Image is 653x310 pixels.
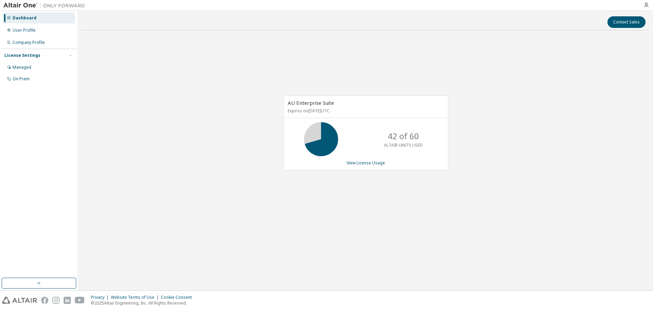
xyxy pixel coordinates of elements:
div: Company Profile [13,40,45,45]
img: altair_logo.svg [2,297,37,304]
div: Website Terms of Use [111,295,161,300]
a: View License Usage [347,160,385,166]
div: On Prem [13,76,30,82]
div: User Profile [13,28,36,33]
p: © 2025 Altair Engineering, Inc. All Rights Reserved. [91,300,196,306]
div: Cookie Consent [161,295,196,300]
img: youtube.svg [75,297,85,304]
img: facebook.svg [41,297,48,304]
span: AU Enterprise Suite [288,99,334,106]
img: Altair One [3,2,88,9]
p: Expires on [DATE] UTC [288,108,442,114]
div: Managed [13,65,31,70]
p: ALTAIR UNITS USED [384,142,423,148]
img: linkedin.svg [64,297,71,304]
button: Contact Sales [607,16,646,28]
p: 42 of 60 [388,130,419,142]
div: License Settings [4,53,40,58]
div: Dashboard [13,15,36,21]
img: instagram.svg [52,297,60,304]
div: Privacy [91,295,111,300]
